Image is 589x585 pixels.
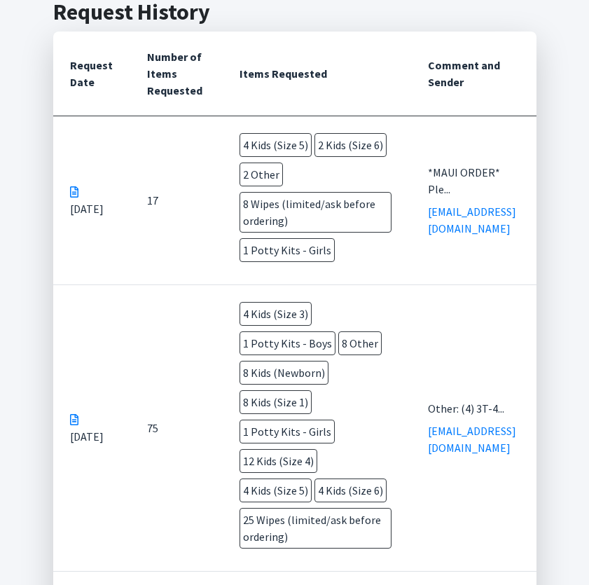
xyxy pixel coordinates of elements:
[240,361,328,385] span: 8 Kids (Newborn)
[411,32,536,116] th: Comment and Sender
[130,284,223,571] td: 75
[240,302,312,326] span: 4 Kids (Size 3)
[428,164,520,198] div: *MAUI ORDER* Ple...
[314,133,387,157] span: 2 Kids (Size 6)
[53,32,131,116] th: Request Date
[53,284,131,571] td: [DATE]
[314,479,387,502] span: 4 Kids (Size 6)
[428,400,520,417] div: Other: (4) 3T-4...
[240,420,335,443] span: 1 Potty Kits - Girls
[428,424,516,455] a: [EMAIL_ADDRESS][DOMAIN_NAME]
[240,163,283,186] span: 2 Other
[130,116,223,284] td: 17
[240,331,335,355] span: 1 Potty Kits - Boys
[240,192,391,233] span: 8 Wipes (limited/ask before ordering)
[53,116,131,284] td: [DATE]
[428,205,516,235] a: [EMAIL_ADDRESS][DOMAIN_NAME]
[338,331,382,355] span: 8 Other
[130,32,223,116] th: Number of Items Requested
[240,238,335,262] span: 1 Potty Kits - Girls
[223,32,410,116] th: Items Requested
[240,449,317,473] span: 12 Kids (Size 4)
[240,390,312,414] span: 8 Kids (Size 1)
[240,133,312,157] span: 4 Kids (Size 5)
[240,508,391,549] span: 25 Wipes (limited/ask before ordering)
[240,479,312,502] span: 4 Kids (Size 5)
